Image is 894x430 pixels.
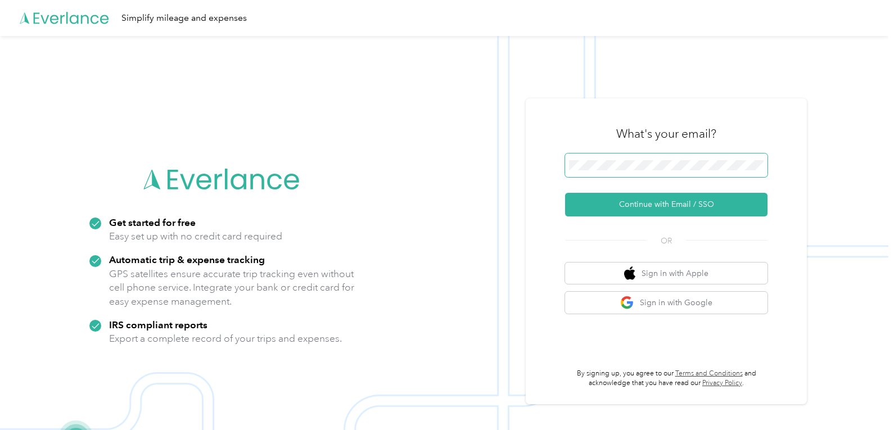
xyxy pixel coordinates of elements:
strong: IRS compliant reports [109,319,207,331]
button: apple logoSign in with Apple [565,262,767,284]
img: apple logo [624,266,635,280]
button: google logoSign in with Google [565,292,767,314]
strong: Automatic trip & expense tracking [109,254,265,265]
a: Privacy Policy [702,379,742,387]
div: Simplify mileage and expenses [121,11,247,25]
strong: Get started for free [109,216,196,228]
img: google logo [620,296,634,310]
p: By signing up, you agree to our and acknowledge that you have read our . [565,369,767,388]
a: Terms and Conditions [675,369,743,378]
p: Easy set up with no credit card required [109,229,282,243]
p: GPS satellites ensure accurate trip tracking even without cell phone service. Integrate your bank... [109,267,355,309]
h3: What's your email? [616,126,716,142]
span: OR [647,235,686,247]
p: Export a complete record of your trips and expenses. [109,332,342,346]
button: Continue with Email / SSO [565,193,767,216]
